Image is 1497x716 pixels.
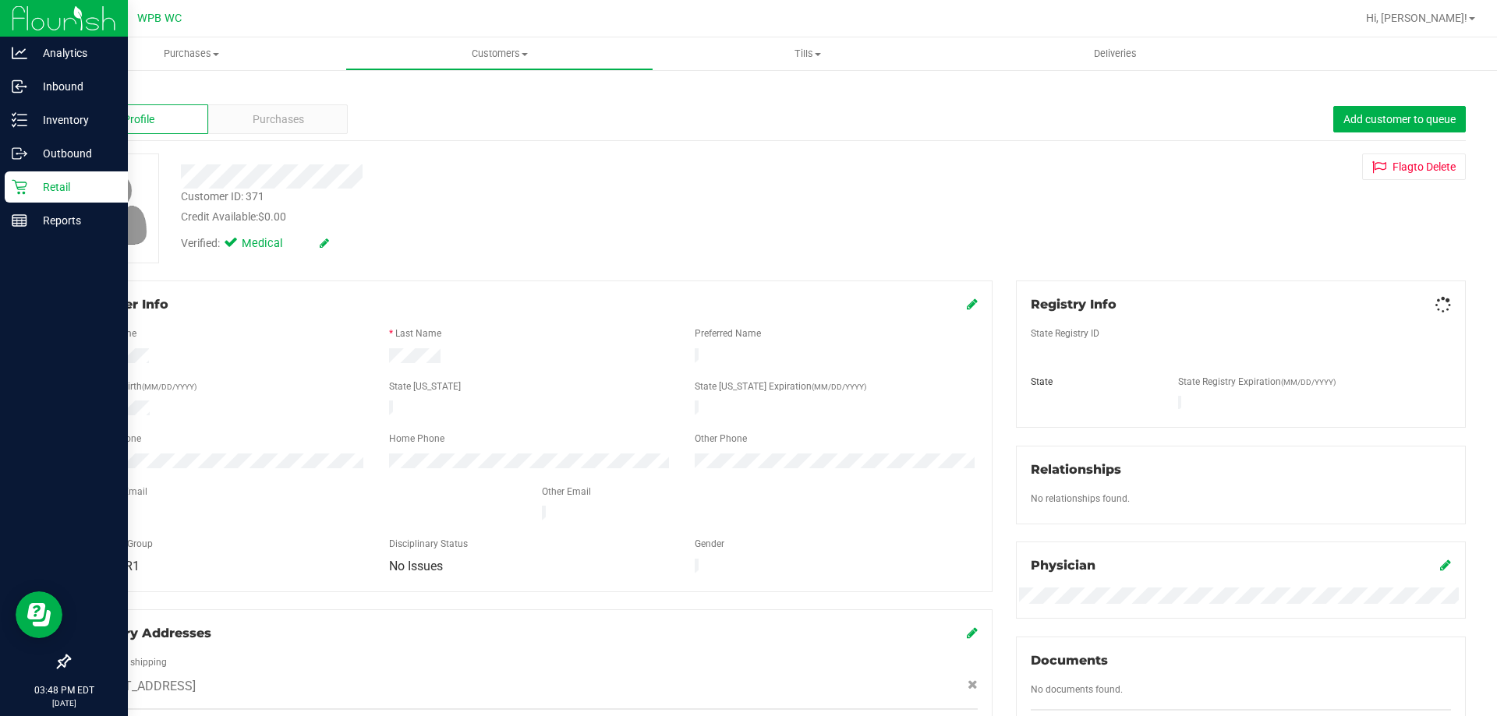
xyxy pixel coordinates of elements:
p: Reports [27,211,121,230]
p: Retail [27,178,121,196]
span: Profile [123,111,154,128]
a: Purchases [37,37,345,70]
label: Other Phone [695,432,747,446]
label: State [US_STATE] [389,379,461,393]
span: $0.00 [258,210,286,223]
iframe: Resource center [16,591,62,638]
label: No relationships found. [1031,492,1130,506]
button: Add customer to queue [1333,106,1466,132]
span: WPB WC [137,12,182,25]
inline-svg: Retail [12,179,27,195]
inline-svg: Reports [12,213,27,228]
span: Documents [1031,653,1108,668]
label: State [US_STATE] Expiration [695,379,866,393]
label: Disciplinary Status [389,537,468,551]
span: Deliveries [1073,47,1158,61]
div: Verified: [181,235,329,252]
label: Gender [695,537,724,551]
label: Date of Birth [90,379,196,393]
p: Inbound [27,77,121,96]
label: Preferred Name [695,326,761,340]
inline-svg: Analytics [12,45,27,61]
inline-svg: Outbound [12,146,27,161]
span: (MM/DD/YYYY) [142,383,196,391]
span: [STREET_ADDRESS] [83,677,196,696]
span: Add customer to queue [1343,113,1456,125]
div: State [1019,375,1167,389]
span: Relationships [1031,462,1121,477]
label: Other Email [542,485,591,499]
a: Customers [345,37,653,70]
span: Purchases [37,47,345,61]
span: Delivery Addresses [83,626,211,640]
span: No Issues [389,559,443,573]
a: Tills [653,37,961,70]
span: Purchases [253,111,304,128]
div: Credit Available: [181,209,868,225]
span: Registry Info [1031,297,1117,312]
p: Analytics [27,44,121,62]
p: 03:48 PM EDT [7,683,121,697]
span: Medical [242,235,304,252]
span: Customers [346,47,653,61]
span: Tills [654,47,961,61]
label: Home Phone [389,432,444,446]
label: State Registry ID [1031,326,1099,340]
inline-svg: Inbound [12,79,27,94]
span: Physician [1031,558,1095,573]
span: (MM/DD/YYYY) [812,383,866,391]
span: (MM/DD/YYYY) [1281,378,1336,386]
p: Outbound [27,144,121,163]
label: Last Name [395,326,441,340]
div: Customer ID: 371 [181,189,264,205]
span: No documents found. [1031,684,1123,695]
p: Inventory [27,111,121,129]
button: Flagto Delete [1362,153,1466,180]
inline-svg: Inventory [12,112,27,128]
p: [DATE] [7,697,121,709]
a: Deliveries [961,37,1269,70]
label: State Registry Expiration [1178,375,1336,389]
span: Hi, [PERSON_NAME]! [1366,12,1467,24]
